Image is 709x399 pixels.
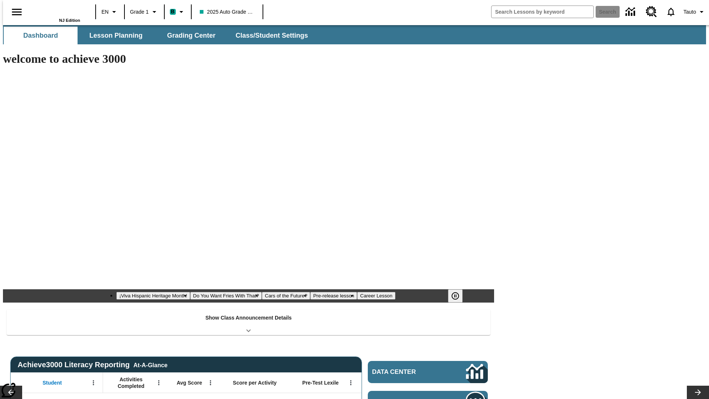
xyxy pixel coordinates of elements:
[79,27,153,44] button: Lesson Planning
[154,27,228,44] button: Grading Center
[130,8,149,16] span: Grade 1
[687,386,709,399] button: Lesson carousel, Next
[116,292,190,300] button: Slide 1 ¡Viva Hispanic Heritage Month!
[661,2,681,21] a: Notifications
[357,292,395,300] button: Slide 5 Career Lesson
[190,292,262,300] button: Slide 2 Do You Want Fries With That?
[233,379,277,386] span: Score per Activity
[98,5,122,18] button: Language: EN, Select a language
[107,376,155,389] span: Activities Completed
[448,289,470,303] div: Pause
[127,5,162,18] button: Grade: Grade 1, Select a grade
[368,361,488,383] a: Data Center
[345,377,356,388] button: Open Menu
[684,8,696,16] span: Tauto
[7,310,490,335] div: Show Class Announcement Details
[102,8,109,16] span: EN
[3,27,315,44] div: SubNavbar
[177,379,202,386] span: Avg Score
[18,361,168,369] span: Achieve3000 Literacy Reporting
[491,6,593,18] input: search field
[32,3,80,23] div: Home
[3,25,706,44] div: SubNavbar
[310,292,357,300] button: Slide 4 Pre-release lesson
[42,379,62,386] span: Student
[621,2,641,22] a: Data Center
[681,5,709,18] button: Profile/Settings
[230,27,314,44] button: Class/Student Settings
[32,3,80,18] a: Home
[167,5,189,18] button: Boost Class color is teal. Change class color
[171,7,175,16] span: B
[59,18,80,23] span: NJ Edition
[205,314,292,322] p: Show Class Announcement Details
[448,289,463,303] button: Pause
[302,379,339,386] span: Pre-Test Lexile
[3,52,494,66] h1: welcome to achieve 3000
[262,292,310,300] button: Slide 3 Cars of the Future?
[205,377,216,388] button: Open Menu
[372,368,441,376] span: Data Center
[200,8,254,16] span: 2025 Auto Grade 1 A
[641,2,661,22] a: Resource Center, Will open in new tab
[4,27,78,44] button: Dashboard
[153,377,164,388] button: Open Menu
[88,377,99,388] button: Open Menu
[133,361,167,369] div: At-A-Glance
[6,1,28,23] button: Open side menu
